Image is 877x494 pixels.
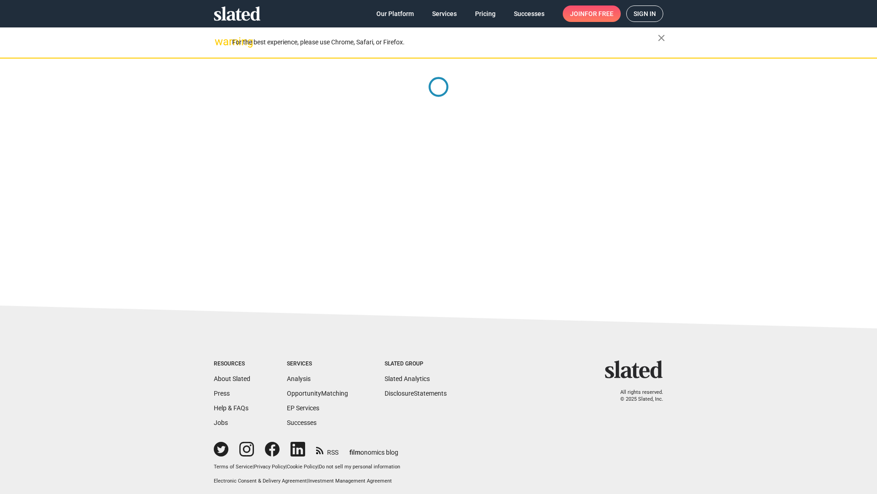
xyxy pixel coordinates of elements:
[570,5,613,22] span: Join
[585,5,613,22] span: for free
[287,464,317,470] a: Cookie Policy
[308,478,392,484] a: Investment Management Agreement
[214,478,307,484] a: Electronic Consent & Delivery Agreement
[316,443,338,457] a: RSS
[214,390,230,397] a: Press
[287,360,348,368] div: Services
[385,360,447,368] div: Slated Group
[214,360,250,368] div: Resources
[563,5,621,22] a: Joinfor free
[475,5,496,22] span: Pricing
[253,464,254,470] span: |
[349,441,398,457] a: filmonomics blog
[514,5,544,22] span: Successes
[656,32,667,43] mat-icon: close
[254,464,285,470] a: Privacy Policy
[634,6,656,21] span: Sign in
[626,5,663,22] a: Sign in
[214,375,250,382] a: About Slated
[385,390,447,397] a: DisclosureStatements
[285,464,287,470] span: |
[369,5,421,22] a: Our Platform
[468,5,503,22] a: Pricing
[214,464,253,470] a: Terms of Service
[432,5,457,22] span: Services
[232,36,658,48] div: For the best experience, please use Chrome, Safari, or Firefox.
[507,5,552,22] a: Successes
[214,419,228,426] a: Jobs
[215,36,226,47] mat-icon: warning
[214,404,248,412] a: Help & FAQs
[376,5,414,22] span: Our Platform
[611,389,663,403] p: All rights reserved. © 2025 Slated, Inc.
[385,375,430,382] a: Slated Analytics
[287,390,348,397] a: OpportunityMatching
[287,375,311,382] a: Analysis
[349,449,360,456] span: film
[287,404,319,412] a: EP Services
[317,464,319,470] span: |
[287,419,317,426] a: Successes
[307,478,308,484] span: |
[425,5,464,22] a: Services
[319,464,400,471] button: Do not sell my personal information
